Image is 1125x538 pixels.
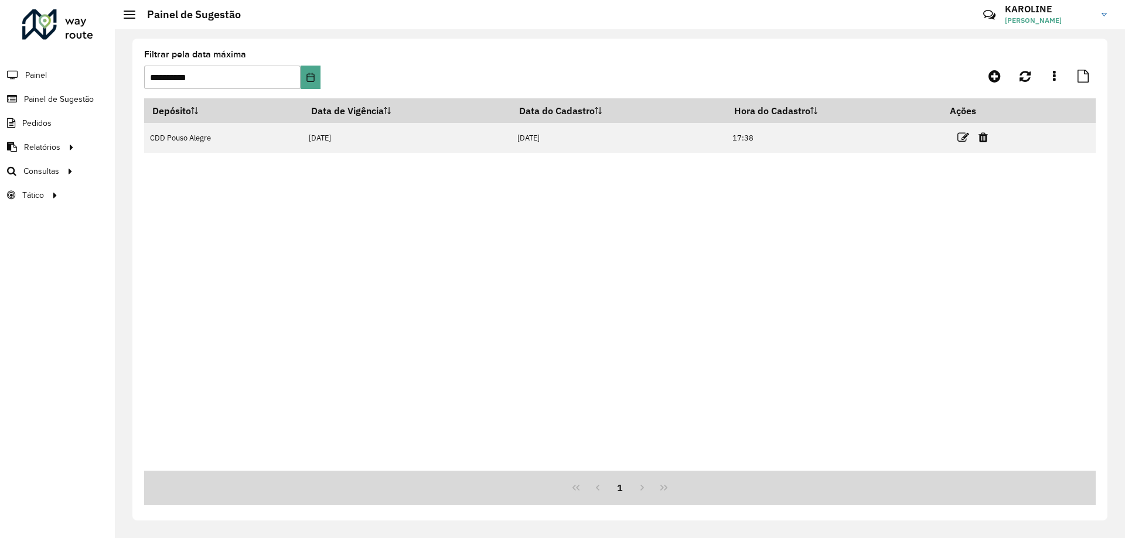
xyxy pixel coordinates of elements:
[144,98,303,123] th: Depósito
[22,189,44,201] span: Tático
[1005,4,1093,15] h3: KAROLINE
[144,123,303,153] td: CDD Pouso Alegre
[609,477,631,499] button: 1
[726,123,942,153] td: 17:38
[303,123,512,153] td: [DATE]
[144,47,246,61] label: Filtrar pela data máxima
[135,8,241,21] h2: Painel de Sugestão
[512,98,727,123] th: Data do Cadastro
[1005,15,1093,26] span: [PERSON_NAME]
[979,129,988,145] a: Excluir
[303,98,512,123] th: Data de Vigência
[25,69,47,81] span: Painel
[512,123,727,153] td: [DATE]
[977,2,1002,28] a: Contato Rápido
[957,129,969,145] a: Editar
[301,66,320,89] button: Choose Date
[942,98,1012,123] th: Ações
[24,141,60,153] span: Relatórios
[23,165,59,177] span: Consultas
[24,93,94,105] span: Painel de Sugestão
[22,117,52,129] span: Pedidos
[726,98,942,123] th: Hora do Cadastro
